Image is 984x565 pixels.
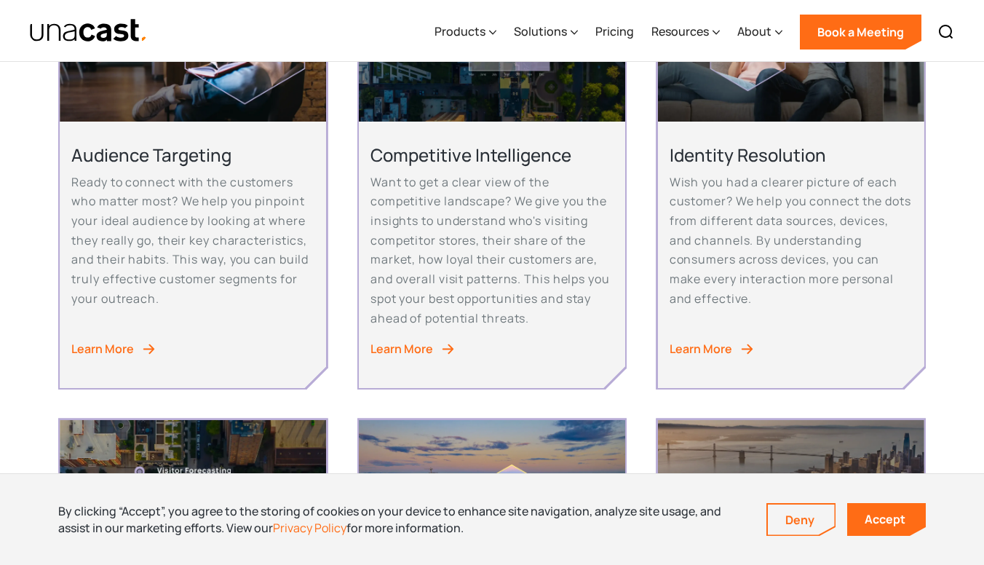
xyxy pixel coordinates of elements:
a: Pricing [595,2,634,62]
div: By clicking “Accept”, you agree to the storing of cookies on your device to enhance site navigati... [58,503,745,536]
a: Learn More [71,339,314,359]
div: Solutions [514,2,578,62]
a: Deny [768,505,835,535]
a: Book a Meeting [800,15,921,50]
a: Learn More [670,339,913,359]
a: Privacy Policy [273,520,346,536]
img: Unacast text logo [29,18,148,44]
div: Resources [651,2,720,62]
div: About [737,23,771,40]
div: Learn More [670,339,732,359]
p: Ready to connect with the customers who matter most? We help you pinpoint your ideal audience by ... [71,173,314,309]
p: Wish you had a clearer picture of each customer? We help you connect the dots from different data... [670,173,913,309]
h2: Competitive Intelligence [370,143,614,166]
a: home [29,18,148,44]
div: Solutions [514,23,567,40]
h2: Identity Resolution [670,143,913,166]
div: Learn More [71,339,134,359]
div: Products [435,23,485,40]
div: Learn More [370,339,433,359]
div: About [737,2,782,62]
a: Learn More [370,339,614,359]
a: Accept [847,503,926,536]
img: Search icon [937,23,955,41]
div: Products [435,2,496,62]
div: Resources [651,23,709,40]
p: Want to get a clear view of the competitive landscape? We give you the insights to understand who... [370,173,614,328]
h2: Audience Targeting [71,143,314,166]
